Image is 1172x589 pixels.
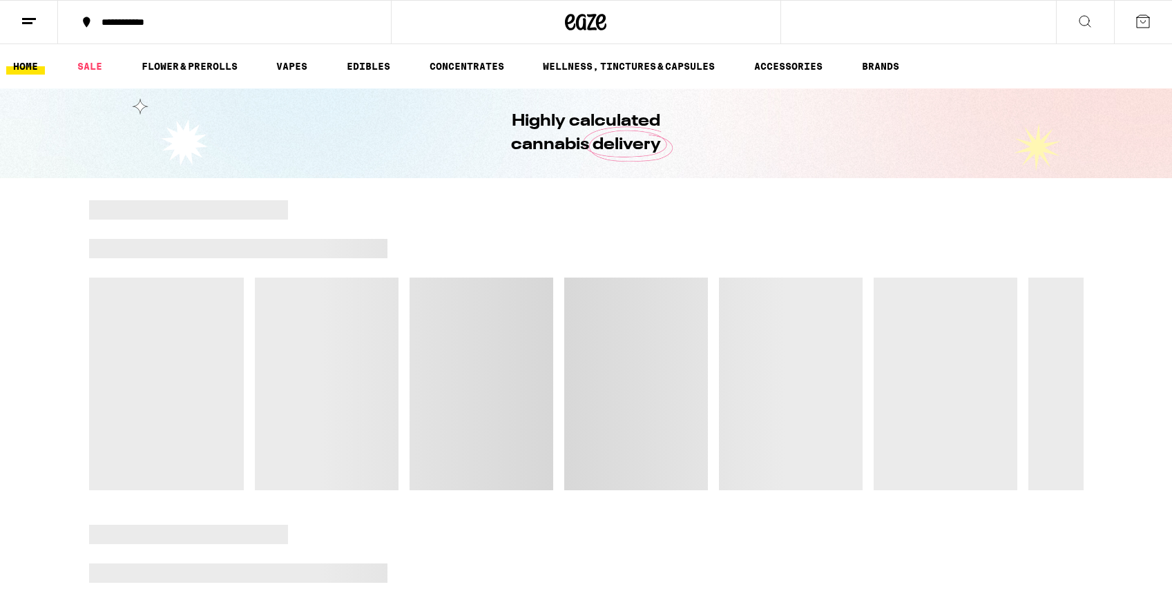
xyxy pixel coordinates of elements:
[70,58,109,75] a: SALE
[472,110,700,157] h1: Highly calculated cannabis delivery
[1084,548,1158,582] iframe: Opens a widget where you can find more information
[135,58,244,75] a: FLOWER & PREROLLS
[423,58,511,75] a: CONCENTRATES
[747,58,829,75] a: ACCESSORIES
[536,58,722,75] a: WELLNESS, TINCTURES & CAPSULES
[269,58,314,75] a: VAPES
[855,58,906,75] button: BRANDS
[6,58,45,75] a: HOME
[340,58,397,75] a: EDIBLES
